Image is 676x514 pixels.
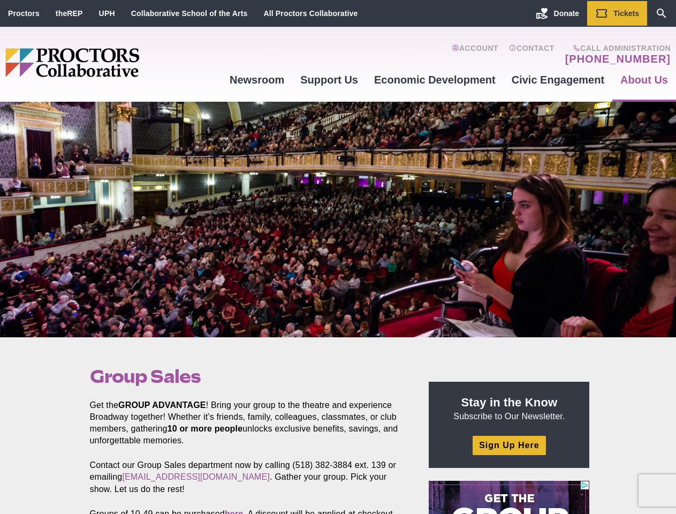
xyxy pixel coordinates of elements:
h1: Group Sales [90,366,405,387]
a: UPH [99,9,115,18]
span: Call Administration [562,44,671,52]
img: Proctors logo [5,48,222,77]
span: Tickets [613,9,639,18]
a: About Us [612,65,676,94]
a: theREP [56,9,83,18]
a: [PHONE_NUMBER] [565,52,671,65]
a: Collaborative School of the Arts [131,9,248,18]
p: Subscribe to Our Newsletter. [442,395,576,422]
a: Proctors [8,9,40,18]
a: Economic Development [366,65,504,94]
a: Sign Up Here [473,436,545,455]
strong: GROUP ADVANTAGE [118,400,206,410]
a: Contact [509,44,555,65]
a: Search [647,1,676,26]
strong: Stay in the Know [461,396,558,409]
a: Account [452,44,498,65]
span: Donate [554,9,579,18]
p: Get the ! Bring your group to the theatre and experience Broadway together! Whether it’s friends,... [90,399,405,447]
a: Newsroom [222,65,292,94]
a: Civic Engagement [504,65,612,94]
a: [EMAIL_ADDRESS][DOMAIN_NAME] [122,472,270,481]
a: Support Us [292,65,366,94]
a: Donate [528,1,587,26]
a: Tickets [587,1,647,26]
a: All Proctors Collaborative [263,9,358,18]
p: Contact our Group Sales department now by calling (518) 382-3884 ext. 139 or emailing . Gather yo... [90,459,405,495]
strong: 10 or more people [168,424,243,433]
